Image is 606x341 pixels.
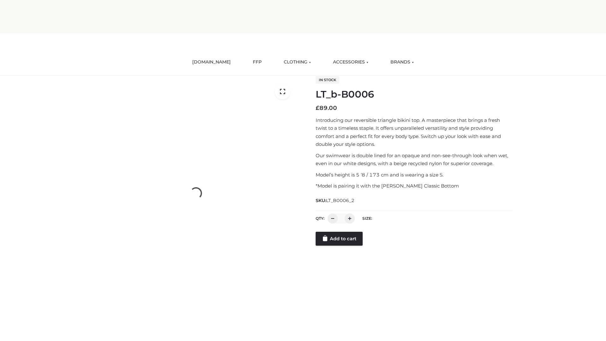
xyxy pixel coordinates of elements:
h1: LT_b-B0006 [316,89,512,100]
span: SKU: [316,197,355,204]
p: Introducing our reversible triangle bikini top. A masterpiece that brings a fresh twist to a time... [316,116,512,148]
label: QTY: [316,216,324,221]
p: Our swimwear is double lined for an opaque and non-see-through look when wet, even in our white d... [316,152,512,168]
a: ACCESSORIES [328,55,373,69]
p: *Model is pairing it with the [PERSON_NAME] Classic Bottom [316,182,512,190]
a: CLOTHING [279,55,316,69]
a: BRANDS [386,55,419,69]
span: In stock [316,76,339,84]
a: Add to cart [316,232,363,246]
span: £ [316,105,319,111]
a: [DOMAIN_NAME] [187,55,235,69]
label: Size: [362,216,372,221]
span: LT_B0006_2 [326,198,354,203]
p: Model’s height is 5 ‘8 / 173 cm and is wearing a size S. [316,171,512,179]
bdi: 89.00 [316,105,337,111]
a: FFP [248,55,266,69]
